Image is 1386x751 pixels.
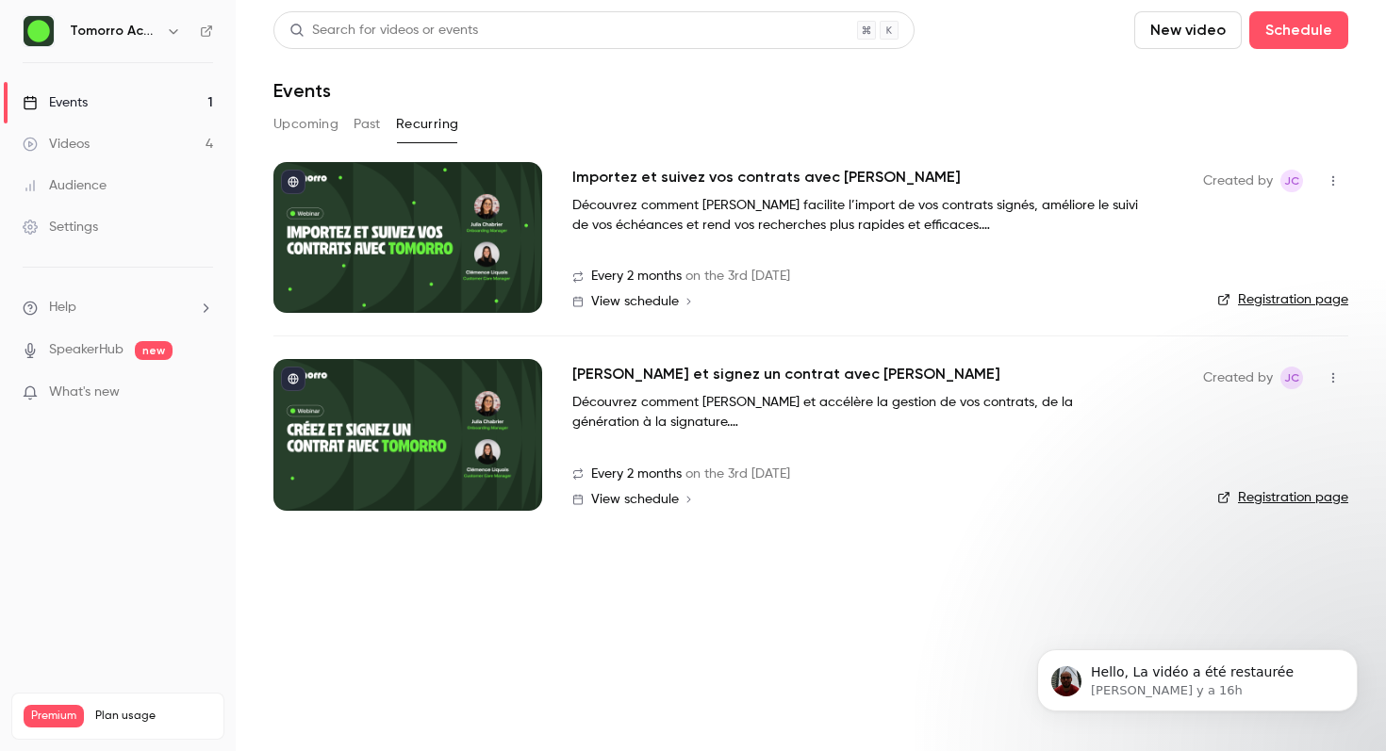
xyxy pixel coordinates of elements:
a: Importez et suivez vos contrats avec [PERSON_NAME] [572,166,961,188]
div: Settings [23,218,98,237]
span: Created by [1203,170,1273,192]
strong: Découvrez comment [PERSON_NAME] facilite l’import de vos contrats signés, améliore le suivi de vo... [572,199,1142,232]
span: JC [1284,367,1299,389]
iframe: Intercom notifications message [1009,610,1386,742]
span: Julia Chabrier [1280,367,1303,389]
button: Upcoming [273,109,338,139]
img: Tomorro Academy [24,16,54,46]
p: Découvrez comment [PERSON_NAME] et accélère la gestion de vos contrats, de la génération à la sig... [572,393,1138,433]
li: help-dropdown-opener [23,298,213,318]
span: View schedule [591,295,679,308]
a: [PERSON_NAME] et signez un contrat avec [PERSON_NAME] [572,363,1000,385]
div: Videos [23,135,90,154]
span: new [135,341,173,360]
span: What's new [49,383,120,402]
h1: Events [273,79,331,102]
button: Schedule [1249,11,1348,49]
button: Past [354,109,381,139]
div: Events [23,93,88,112]
span: Every 2 months [591,465,682,484]
a: Registration page [1217,290,1348,309]
span: on the 3rd [DATE] [685,267,790,286]
span: View schedule [591,493,679,506]
a: View schedule [572,294,1173,309]
span: Every 2 months [591,267,682,286]
button: Recurring [396,109,459,139]
span: Help [49,298,76,318]
a: View schedule [572,492,1173,507]
button: New video [1134,11,1242,49]
span: Created by [1203,367,1273,389]
span: JC [1284,170,1299,192]
span: Julia Chabrier [1280,170,1303,192]
h6: Tomorro Academy [70,22,158,41]
div: Search for videos or events [289,21,478,41]
div: Audience [23,176,107,195]
span: Plan usage [95,709,212,724]
span: on the 3rd [DATE] [685,465,790,484]
span: Premium [24,705,84,727]
a: SpeakerHub [49,340,124,360]
a: Registration page [1217,488,1348,507]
